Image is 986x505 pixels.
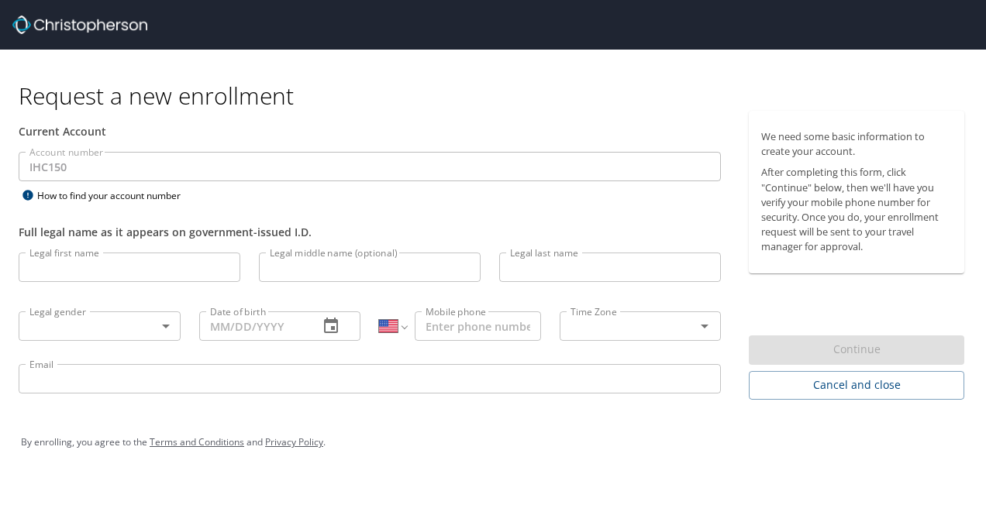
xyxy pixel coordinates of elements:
h1: Request a new enrollment [19,81,977,111]
div: ​ [19,311,181,341]
img: cbt logo [12,15,147,34]
p: After completing this form, click "Continue" below, then we'll have you verify your mobile phone ... [761,165,952,254]
a: Terms and Conditions [150,435,244,448]
button: Cancel and close [749,371,964,400]
div: Current Account [19,123,721,139]
div: Full legal name as it appears on government-issued I.D. [19,224,721,240]
span: Cancel and close [761,376,952,395]
button: Open [694,315,715,337]
input: Enter phone number [415,311,541,341]
div: How to find your account number [19,186,212,205]
p: We need some basic information to create your account. [761,129,952,159]
div: By enrolling, you agree to the and . [21,423,965,462]
a: Privacy Policy [265,435,323,448]
input: MM/DD/YYYY [199,311,307,341]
